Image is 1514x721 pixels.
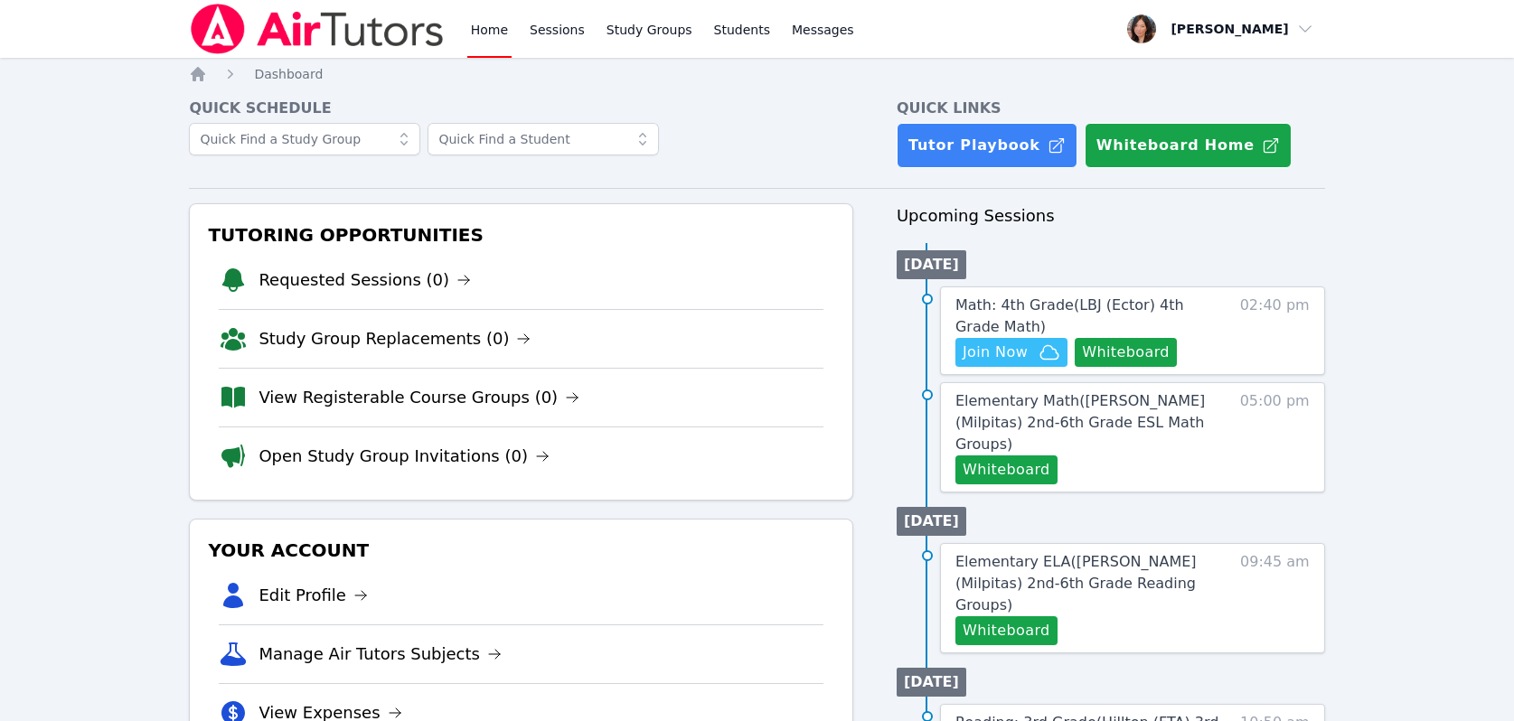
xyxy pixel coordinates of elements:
[259,267,471,293] a: Requested Sessions (0)
[955,295,1221,338] a: Math: 4th Grade(LBJ (Ector) 4th Grade Math)
[254,65,323,83] a: Dashboard
[897,123,1077,168] a: Tutor Playbook
[204,219,838,251] h3: Tutoring Opportunities
[955,455,1058,484] button: Whiteboard
[428,123,659,155] input: Quick Find a Student
[259,326,531,351] a: Study Group Replacements (0)
[792,21,854,39] span: Messages
[955,338,1067,367] button: Join Now
[1085,123,1292,168] button: Whiteboard Home
[1240,295,1310,367] span: 02:40 pm
[259,583,368,608] a: Edit Profile
[254,67,323,81] span: Dashboard
[897,203,1325,229] h3: Upcoming Sessions
[1240,551,1310,645] span: 09:45 am
[1240,390,1310,484] span: 05:00 pm
[189,65,1324,83] nav: Breadcrumb
[955,551,1221,616] a: Elementary ELA([PERSON_NAME] (Milpitas) 2nd-6th Grade Reading Groups)
[897,250,966,279] li: [DATE]
[189,98,853,119] h4: Quick Schedule
[189,4,445,54] img: Air Tutors
[204,534,838,566] h3: Your Account
[955,553,1197,613] span: Elementary ELA ( [PERSON_NAME] (Milpitas) 2nd-6th Grade Reading Groups )
[955,390,1221,455] a: Elementary Math([PERSON_NAME] (Milpitas) 2nd-6th Grade ESL Math Groups)
[897,98,1325,119] h4: Quick Links
[955,616,1058,645] button: Whiteboard
[955,392,1205,453] span: Elementary Math ( [PERSON_NAME] (Milpitas) 2nd-6th Grade ESL Math Groups )
[259,444,550,469] a: Open Study Group Invitations (0)
[259,641,502,667] a: Manage Air Tutors Subjects
[1075,338,1177,367] button: Whiteboard
[189,123,420,155] input: Quick Find a Study Group
[897,668,966,697] li: [DATE]
[897,507,966,536] li: [DATE]
[963,342,1028,363] span: Join Now
[955,296,1184,335] span: Math: 4th Grade ( LBJ (Ector) 4th Grade Math )
[259,385,579,410] a: View Registerable Course Groups (0)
